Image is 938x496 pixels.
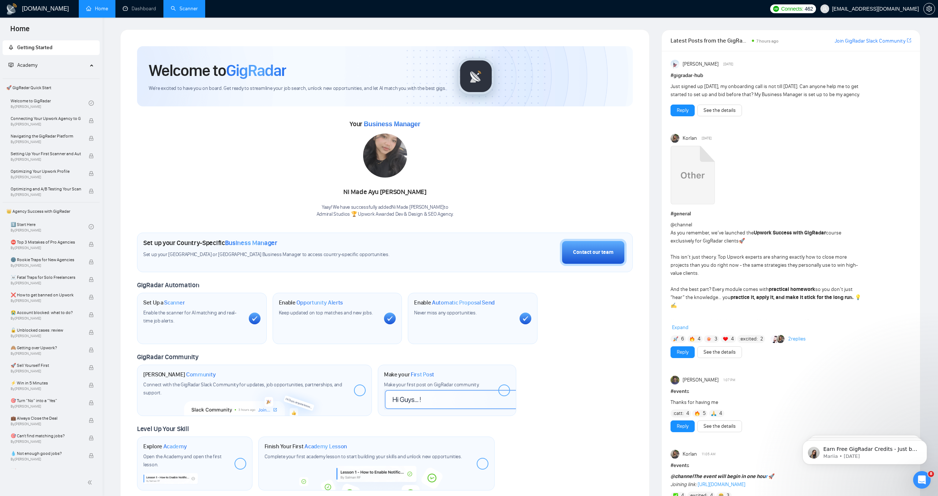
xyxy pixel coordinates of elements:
img: ❤️ [723,336,728,342]
div: Ni Made Ayu [PERSON_NAME] [317,186,454,198]
h1: Set Up a [143,299,185,306]
a: setting [923,6,935,12]
span: 🚀 [768,473,775,479]
a: 2replies [788,335,806,343]
button: See the details [697,346,742,358]
img: academy-bg.png [294,466,459,490]
span: check-circle [89,101,94,106]
img: 🔥 [690,336,695,342]
span: lock [89,400,94,405]
span: double-left [87,479,95,486]
span: lock [89,295,94,300]
img: 🙏 [711,411,716,416]
span: By [PERSON_NAME] [11,193,81,197]
span: user [822,6,827,11]
img: Korlan [671,450,679,459]
a: Welcome to GigRadarBy[PERSON_NAME] [11,95,89,111]
h1: Set up your Country-Specific [143,239,277,247]
span: lock [89,453,94,458]
span: 🎯 Turn “No” into a “Yes” [11,397,81,404]
span: 462 [805,5,813,13]
span: By [PERSON_NAME] [11,140,81,144]
span: Community [186,371,216,378]
span: Navigating the GigRadar Platform [11,132,81,140]
span: Make your first post on GigRadar community. [384,382,479,388]
span: lock [89,330,94,335]
span: Level Up Your Skill [137,425,189,433]
span: Set up your [GEOGRAPHIC_DATA] or [GEOGRAPHIC_DATA] Business Manager to access country-specific op... [143,251,433,258]
span: [PERSON_NAME] [683,376,719,384]
h1: # gigradar-hub [671,72,911,80]
span: 🌚 Rookie Traps for New Agencies [11,256,81,263]
span: Connects: [781,5,803,13]
span: lock [89,435,94,441]
span: 4 [698,335,701,343]
span: By [PERSON_NAME] [11,404,81,409]
img: 🚀 [673,336,678,342]
a: [URL][DOMAIN_NAME] [698,481,745,488]
span: Connecting Your Upwork Agency to GigRadar [11,115,81,122]
button: Reply [671,420,695,432]
img: Korlan [776,335,784,343]
span: By [PERSON_NAME] [11,334,81,338]
p: Admiral Studios 🏆 Upwork Awarded Dev & Design & SEO Agency . [317,211,454,218]
span: lock [89,418,94,423]
img: logo [6,3,18,15]
span: 🚀 GigRadar Quick Start [3,80,99,95]
img: gigradar-logo.png [458,58,494,95]
span: lock [89,189,94,194]
span: Enable the scanner for AI matching and real-time job alerts. [143,310,236,324]
a: Reply [677,106,688,114]
span: Business Manager [364,120,420,128]
h1: Explore [143,443,187,450]
span: lock [89,171,94,176]
h1: Enable [414,299,495,306]
span: @channel [671,473,694,479]
span: Academy [163,443,187,450]
span: By [PERSON_NAME] [11,457,81,462]
span: lock [89,136,94,141]
a: See the details [703,422,736,430]
span: 5 [703,410,706,417]
span: 6 [681,335,684,343]
span: 😭 Account blocked: what to do? [11,309,81,316]
img: 💥 [706,336,712,342]
span: lock [89,242,94,247]
span: lock [89,118,94,123]
img: Toby Fox-Mason [671,376,679,384]
span: GigRadar Automation [137,281,199,289]
img: Sergey [771,335,779,343]
span: Latest Posts from the GigRadar Community [671,36,750,45]
button: Reply [671,346,695,358]
span: By [PERSON_NAME] [11,422,81,426]
strong: Upwork Success with GigRadar [754,230,826,236]
span: 4 [719,410,722,417]
span: :excited: [739,335,758,343]
iframe: Intercom notifications message [791,425,938,476]
span: Academy Lesson [304,443,347,450]
span: By [PERSON_NAME] [11,281,81,285]
span: ⛔ Top 3 Mistakes of Pro Agencies [11,238,81,246]
span: fund-projection-screen [8,62,14,68]
span: By [PERSON_NAME] [11,263,81,268]
img: Korlan [671,134,679,143]
span: By [PERSON_NAME] [11,299,81,303]
a: homeHome [86,6,108,12]
span: Korlan [683,450,697,458]
h1: Finish Your First [265,443,347,450]
span: Optimizing and A/B Testing Your Scanner for Better Results [11,185,81,193]
span: GigRadar Community [137,353,199,361]
strong: practice it, apply it, and make it stick for the long run. [731,294,854,300]
span: By [PERSON_NAME] [11,122,81,127]
img: Anisuzzaman Khan [671,60,679,69]
span: By [PERSON_NAME] [11,316,81,321]
span: lock [89,153,94,158]
span: 7 hours ago [756,39,779,44]
span: lock [89,365,94,370]
span: 11:05 AM [702,451,716,457]
span: :catt: [673,409,684,417]
a: See the details [703,106,736,114]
